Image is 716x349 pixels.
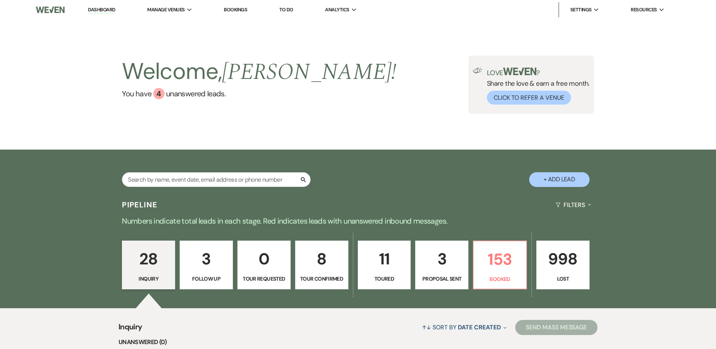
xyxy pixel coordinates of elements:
[122,199,157,210] h3: Pipeline
[122,56,396,88] h2: Welcome,
[119,321,142,337] span: Inquiry
[422,323,431,331] span: ↑↓
[300,246,343,272] p: 8
[295,241,348,290] a: 8Tour Confirmed
[122,241,175,290] a: 28Inquiry
[553,195,594,215] button: Filters
[363,246,406,272] p: 11
[127,246,170,272] p: 28
[420,275,463,283] p: Proposal Sent
[242,275,286,283] p: Tour Requested
[300,275,343,283] p: Tour Confirmed
[541,246,585,272] p: 998
[119,337,597,347] li: Unanswered (0)
[458,323,500,331] span: Date Created
[478,247,522,272] p: 153
[36,2,65,18] img: Weven Logo
[503,68,537,75] img: weven-logo-green.svg
[570,6,592,14] span: Settings
[86,215,630,227] p: Numbers indicate total leads in each stage. Red indicates leads with unanswered inbound messages.
[222,55,396,90] span: [PERSON_NAME] !
[237,241,291,290] a: 0Tour Requested
[147,6,185,14] span: Manage Venues
[325,6,349,14] span: Analytics
[363,275,406,283] p: Toured
[529,172,590,187] button: + Add Lead
[631,6,657,14] span: Resources
[153,88,165,99] div: 4
[358,241,411,290] a: 11Toured
[242,246,286,272] p: 0
[185,246,228,272] p: 3
[122,172,311,187] input: Search by name, event date, email address or phone number
[180,241,233,290] a: 3Follow Up
[478,275,522,283] p: Booked
[515,320,597,335] button: Send Mass Message
[279,6,293,13] a: To Do
[224,6,247,13] a: Bookings
[487,91,571,105] button: Click to Refer a Venue
[88,6,115,14] a: Dashboard
[487,68,590,76] p: Love ?
[473,241,527,290] a: 153Booked
[419,317,510,337] button: Sort By Date Created
[536,241,590,290] a: 998Lost
[473,68,482,74] img: loud-speaker-illustration.svg
[415,241,468,290] a: 3Proposal Sent
[185,275,228,283] p: Follow Up
[122,88,396,99] a: You have 4 unanswered leads.
[420,246,463,272] p: 3
[482,68,590,105] div: Share the love & earn a free month.
[127,275,170,283] p: Inquiry
[541,275,585,283] p: Lost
